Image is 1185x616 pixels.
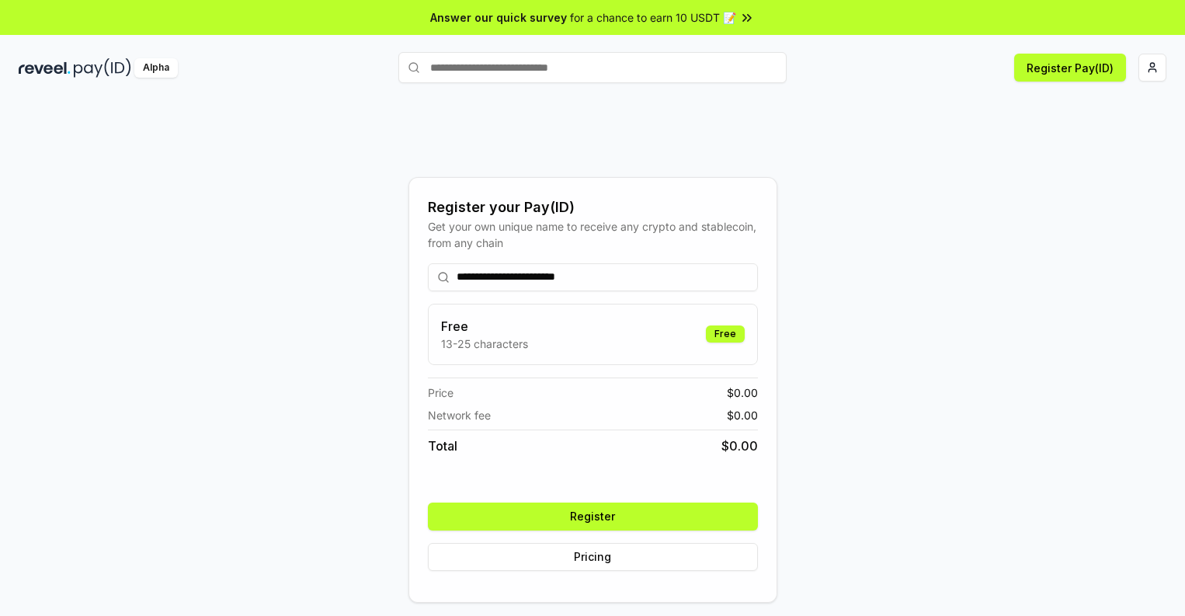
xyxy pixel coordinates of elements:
[727,385,758,401] span: $ 0.00
[428,218,758,251] div: Get your own unique name to receive any crypto and stablecoin, from any chain
[428,407,491,423] span: Network fee
[428,437,457,455] span: Total
[428,503,758,531] button: Register
[134,58,178,78] div: Alpha
[19,58,71,78] img: reveel_dark
[74,58,131,78] img: pay_id
[706,325,745,343] div: Free
[441,336,528,352] p: 13-25 characters
[428,385,453,401] span: Price
[428,543,758,571] button: Pricing
[441,317,528,336] h3: Free
[570,9,736,26] span: for a chance to earn 10 USDT 📝
[428,197,758,218] div: Register your Pay(ID)
[727,407,758,423] span: $ 0.00
[721,437,758,455] span: $ 0.00
[1014,54,1126,82] button: Register Pay(ID)
[430,9,567,26] span: Answer our quick survey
